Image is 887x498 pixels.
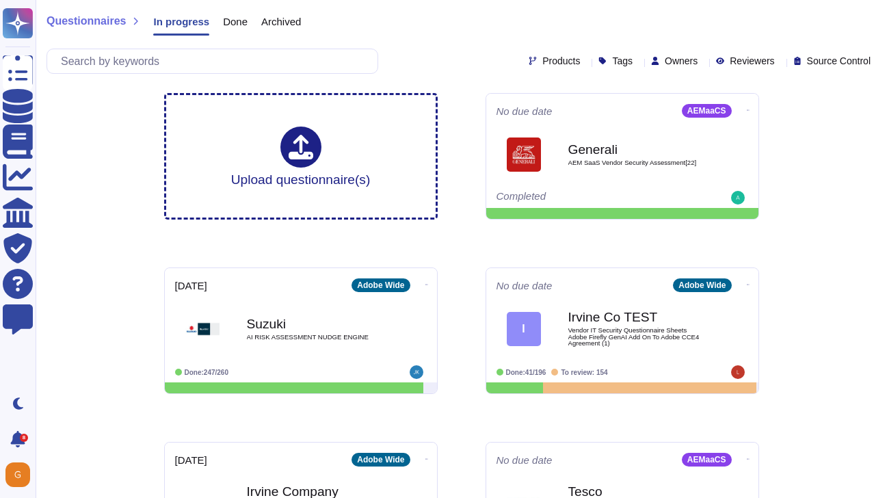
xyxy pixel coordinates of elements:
[3,460,40,490] button: user
[185,312,220,346] img: Logo
[568,311,705,324] b: Irvine Co TEST
[352,453,410,467] div: Adobe Wide
[497,280,553,291] span: No due date
[5,462,30,487] img: user
[231,127,371,186] div: Upload questionnaire(s)
[20,434,28,442] div: 8
[682,104,732,118] div: AEMaaCS
[223,16,248,27] span: Done
[54,49,378,73] input: Search by keywords
[730,56,774,66] span: Reviewers
[506,369,546,376] span: Done: 41/196
[731,365,745,379] img: user
[175,280,207,291] span: [DATE]
[153,16,209,27] span: In progress
[682,453,732,467] div: AEMaaCS
[247,334,384,341] span: AI RISK ASSESSMENT NUDGE ENGINE
[261,16,301,27] span: Archived
[247,317,384,330] b: Suzuki
[731,191,745,205] img: user
[561,369,607,376] span: To review: 154
[410,365,423,379] img: user
[568,327,705,347] span: Vendor IT Security Questionnaire Sheets Adobe Firefly GenAI Add On To Adobe CCE4 Agreement (1)
[497,191,664,205] div: Completed
[497,106,553,116] span: No due date
[175,455,207,465] span: [DATE]
[185,369,229,376] span: Done: 247/260
[568,143,705,156] b: Generali
[497,455,553,465] span: No due date
[247,485,384,498] b: Irvine Company
[612,56,633,66] span: Tags
[673,278,731,292] div: Adobe Wide
[807,56,871,66] span: Source Control
[507,137,541,172] img: Logo
[47,16,126,27] span: Questionnaires
[568,159,705,166] span: AEM SaaS Vendor Security Assessment[22]
[352,278,410,292] div: Adobe Wide
[665,56,698,66] span: Owners
[542,56,580,66] span: Products
[507,312,541,346] div: I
